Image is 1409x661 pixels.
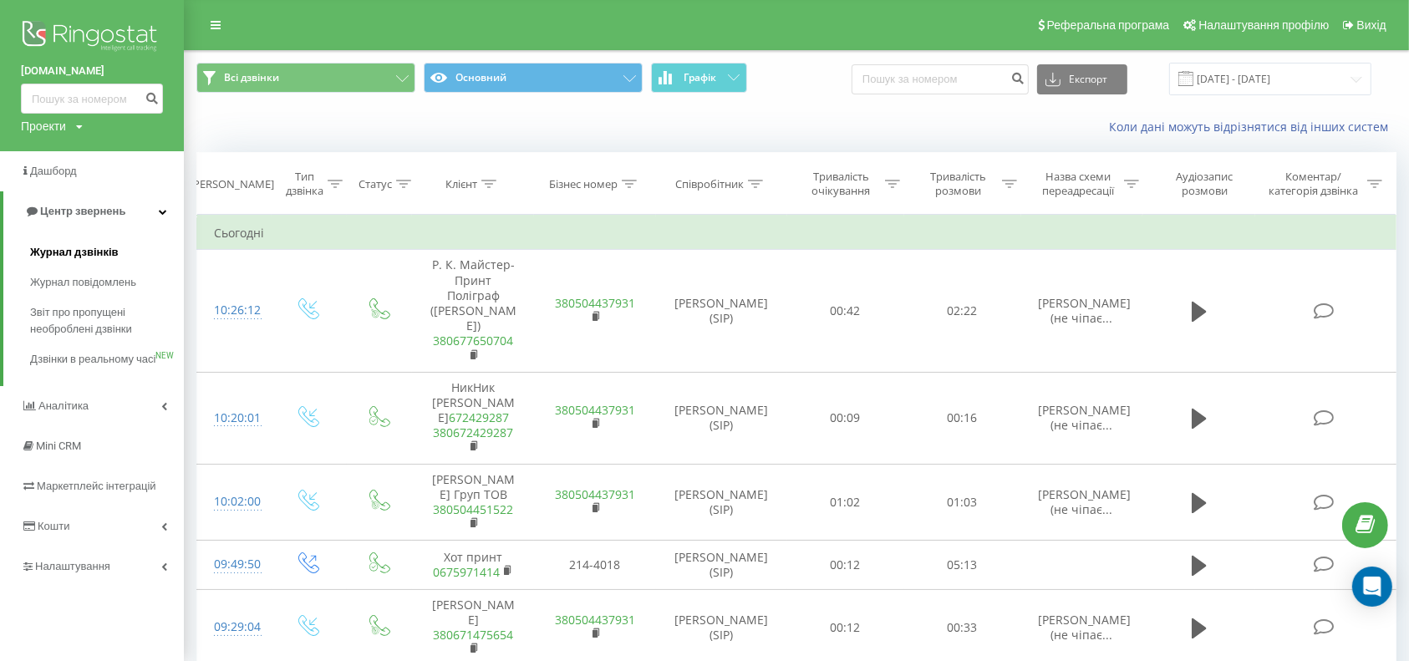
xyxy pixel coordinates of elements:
[191,177,275,191] div: [PERSON_NAME]
[30,244,119,261] span: Журнал дзвінків
[1038,486,1132,517] span: [PERSON_NAME] (не чіпає...
[656,541,787,589] td: [PERSON_NAME] (SIP)
[445,177,477,191] div: Клієнт
[449,409,509,425] a: 672429287
[1198,18,1329,32] span: Налаштування профілю
[224,71,279,84] span: Всі дзвінки
[675,177,744,191] div: Співробітник
[1158,170,1252,198] div: Аудіозапис розмови
[802,170,881,198] div: Тривалість очікування
[3,191,184,231] a: Центр звернень
[30,351,155,368] span: Дзвінки в реальному часі
[1038,402,1132,433] span: [PERSON_NAME] (не чіпає...
[38,520,69,532] span: Кошти
[196,63,415,93] button: Всі дзвінки
[30,274,136,291] span: Журнал повідомлень
[412,464,534,541] td: [PERSON_NAME] Груп ТОВ
[656,464,787,541] td: [PERSON_NAME] (SIP)
[30,267,184,297] a: Журнал повідомлень
[787,372,904,464] td: 00:09
[36,440,81,452] span: Mini CRM
[433,333,513,348] a: 380677650704
[787,250,904,372] td: 00:42
[30,165,77,177] span: Дашборд
[37,480,156,492] span: Маркетплейс інтеграцій
[1036,170,1120,198] div: Назва схеми переадресації
[904,541,1021,589] td: 05:13
[424,63,643,93] button: Основний
[852,64,1029,94] input: Пошук за номером
[1357,18,1386,32] span: Вихід
[214,402,255,435] div: 10:20:01
[35,560,110,572] span: Налаштування
[1352,567,1392,607] div: Open Intercom Messenger
[21,118,66,135] div: Проекти
[1038,612,1132,643] span: [PERSON_NAME] (не чіпає...
[1047,18,1170,32] span: Реферальна програма
[412,250,534,372] td: Р. К. Майстер-Принт Поліграф ([PERSON_NAME])
[433,564,500,580] a: 0675971414
[30,297,184,344] a: Звіт про пропущені необроблені дзвінки
[21,17,163,58] img: Ringostat logo
[21,84,163,114] input: Пошук за номером
[919,170,998,198] div: Тривалість розмови
[21,63,163,79] a: [DOMAIN_NAME]
[30,344,184,374] a: Дзвінки в реальному часіNEW
[40,205,125,217] span: Центр звернень
[38,399,89,412] span: Аналiтика
[555,486,635,502] a: 380504437931
[904,250,1021,372] td: 02:22
[555,402,635,418] a: 380504437931
[1109,119,1396,135] a: Коли дані можуть відрізнятися вiд інших систем
[359,177,392,191] div: Статус
[214,548,255,581] div: 09:49:50
[1038,295,1132,326] span: [PERSON_NAME] (не чіпає...
[433,501,513,517] a: 380504451522
[214,611,255,643] div: 09:29:04
[787,541,904,589] td: 00:12
[412,372,534,464] td: НикНик [PERSON_NAME]
[1037,64,1127,94] button: Експорт
[904,464,1021,541] td: 01:03
[30,237,184,267] a: Журнал дзвінків
[214,294,255,327] div: 10:26:12
[651,63,747,93] button: Графік
[787,464,904,541] td: 01:02
[214,486,255,518] div: 10:02:00
[555,295,635,311] a: 380504437931
[433,627,513,643] a: 380671475654
[549,177,618,191] div: Бізнес номер
[555,612,635,628] a: 380504437931
[656,250,787,372] td: [PERSON_NAME] (SIP)
[534,541,656,589] td: 214-4018
[684,72,716,84] span: Графік
[904,372,1021,464] td: 00:16
[1265,170,1363,198] div: Коментар/категорія дзвінка
[656,372,787,464] td: [PERSON_NAME] (SIP)
[30,304,175,338] span: Звіт про пропущені необроблені дзвінки
[286,170,323,198] div: Тип дзвінка
[433,425,513,440] a: 380672429287
[197,216,1396,250] td: Сьогодні
[412,541,534,589] td: Хот принт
